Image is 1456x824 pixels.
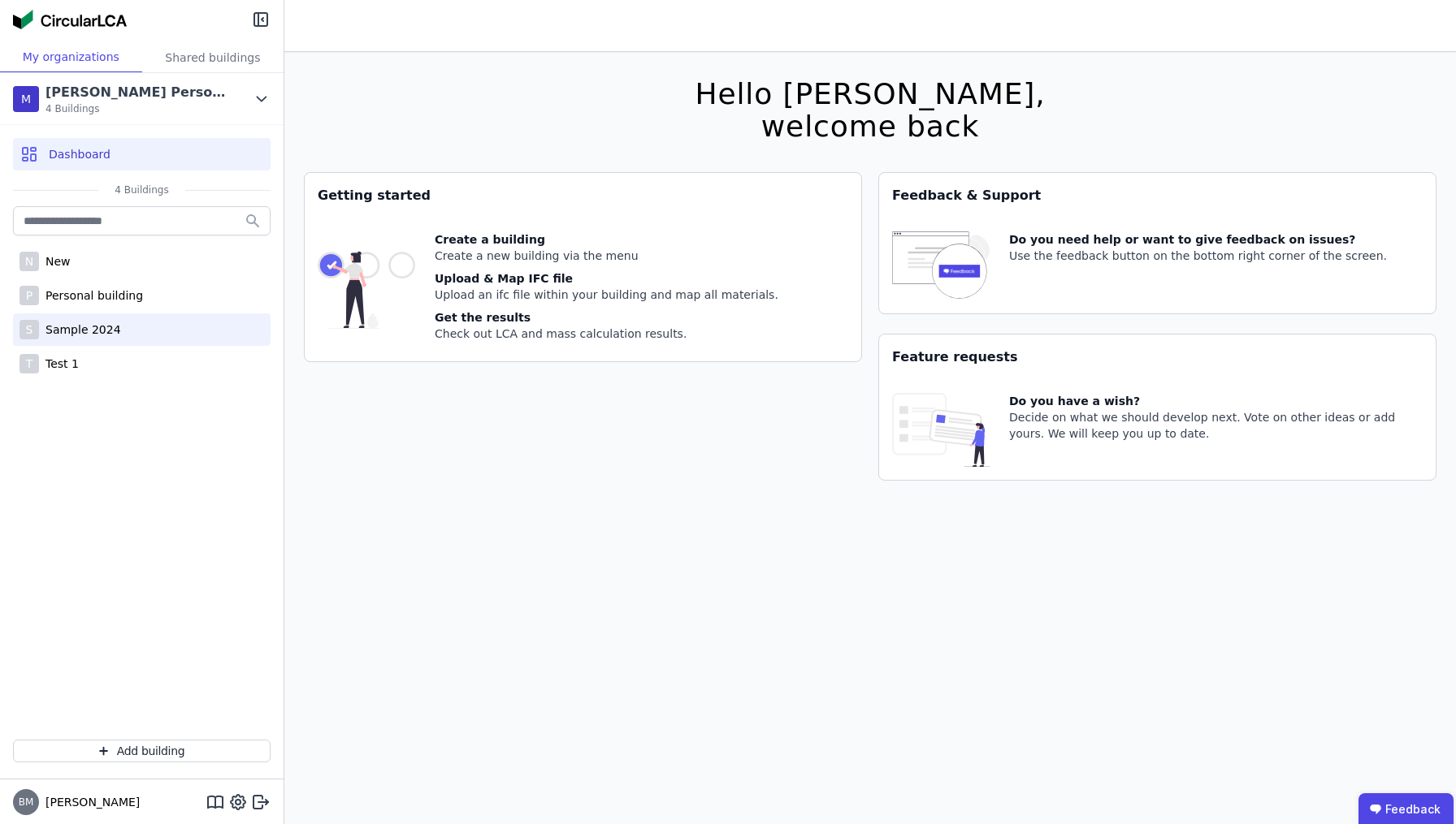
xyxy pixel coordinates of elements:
div: Upload an ifc file within your building and map all materials. [435,287,778,303]
span: BM [19,797,34,807]
div: P [19,286,39,305]
span: [PERSON_NAME] [39,794,140,810]
div: Getting started [305,173,861,218]
div: [PERSON_NAME] Personal Org [45,83,232,102]
div: Personal building [39,287,143,304]
img: feature_request_tile-UiXE1qGU.svg [892,393,990,467]
div: S [19,320,39,339]
div: Do you need help or want to give feedback on issues? [1009,231,1387,248]
div: N [19,252,39,271]
button: Add building [13,740,271,762]
div: Decide on what we should develop next. Vote on other ideas or add yours. We will keep you up to d... [1009,409,1423,442]
div: Do you have a wish? [1009,393,1423,409]
img: Concular [13,10,127,29]
div: Use the feedback button on the bottom right corner of the screen. [1009,248,1387,264]
div: Sample 2024 [39,321,121,338]
img: getting_started_tile-DrF_GRSv.svg [318,231,415,348]
span: Dashboard [49,146,110,162]
div: Feedback & Support [879,173,1436,218]
div: Test 1 [39,356,79,372]
div: T [19,354,39,373]
span: 4 Buildings [45,102,232,115]
div: Create a new building via the menu [435,248,778,264]
div: Upload & Map IFC file [435,270,778,287]
div: Hello [PERSON_NAME], [695,78,1045,110]
img: feedback-icon-HCTs5lye.svg [892,231,990,300]
div: M [13,86,39,112]
div: New [39,253,71,270]
span: 4 Buildings [98,183,184,196]
div: welcome back [695,110,1045,143]
div: Get the results [435,309,778,326]
div: Check out LCA and mass calculation results. [435,326,778,342]
div: Create a building [435,231,778,248]
div: Feature requests [879,334,1436,380]
div: Shared buildings [142,42,284,72]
